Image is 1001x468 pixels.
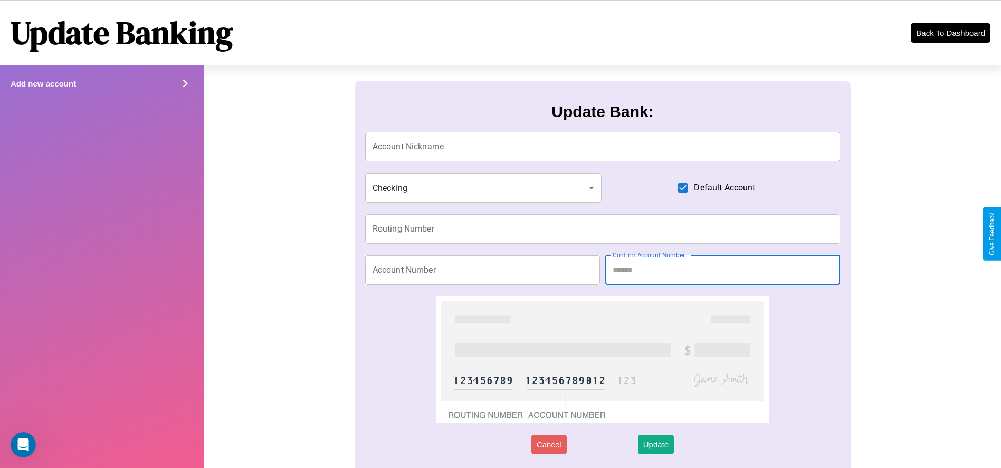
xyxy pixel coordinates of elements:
[911,23,990,43] button: Back To Dashboard
[11,11,233,54] h1: Update Banking
[531,435,567,454] button: Cancel
[988,213,996,255] div: Give Feedback
[11,432,36,457] iframe: Intercom live chat
[694,182,755,194] span: Default Account
[365,173,602,203] div: Checking
[11,79,76,88] h4: Add new account
[613,251,685,260] label: Confirm Account Number
[551,103,653,121] h3: Update Bank:
[638,435,674,454] button: Update
[436,296,769,423] img: check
